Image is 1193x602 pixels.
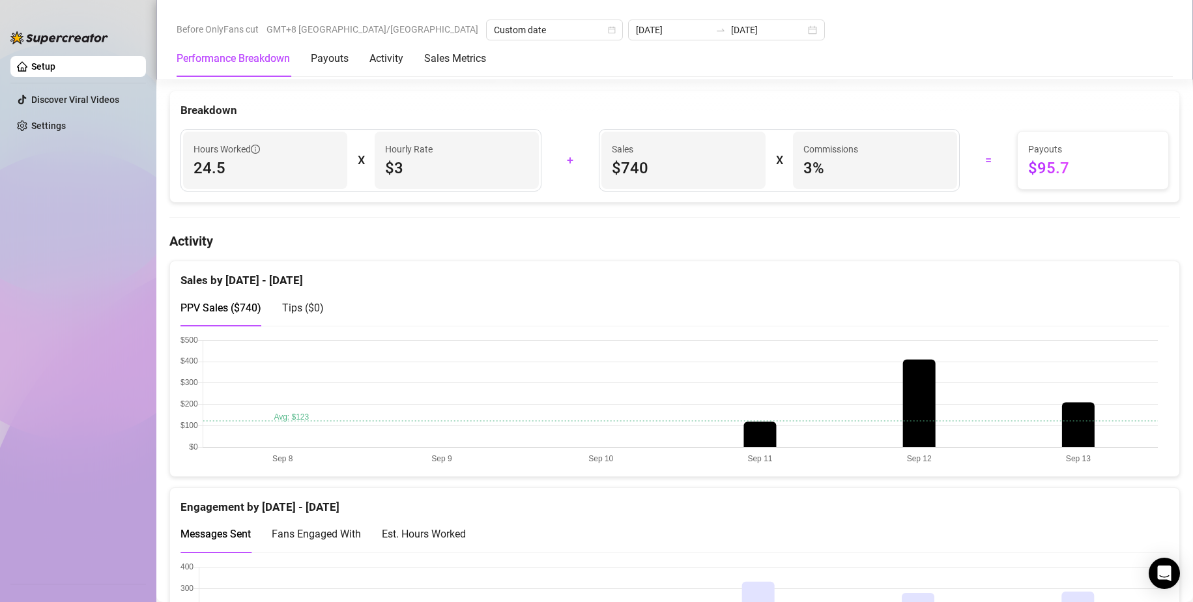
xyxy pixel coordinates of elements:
[803,158,947,179] span: 3 %
[968,150,1009,171] div: =
[636,23,710,37] input: Start date
[385,142,433,156] article: Hourly Rate
[251,145,260,154] span: info-circle
[549,150,591,171] div: +
[385,158,528,179] span: $3
[177,51,290,66] div: Performance Breakdown
[1028,142,1158,156] span: Payouts
[731,23,805,37] input: End date
[180,102,1169,119] div: Breakdown
[424,51,486,66] div: Sales Metrics
[494,20,615,40] span: Custom date
[776,150,783,171] div: X
[803,142,858,156] article: Commissions
[10,31,108,44] img: logo-BBDzfeDw.svg
[1149,558,1180,589] div: Open Intercom Messenger
[180,302,261,314] span: PPV Sales ( $740 )
[715,25,726,35] span: to
[608,26,616,34] span: calendar
[715,25,726,35] span: swap-right
[31,94,119,105] a: Discover Viral Videos
[169,232,1180,250] h4: Activity
[31,121,66,131] a: Settings
[180,488,1169,516] div: Engagement by [DATE] - [DATE]
[358,150,364,171] div: X
[1028,158,1158,179] span: $95.7
[194,158,337,179] span: 24.5
[369,51,403,66] div: Activity
[266,20,478,39] span: GMT+8 [GEOGRAPHIC_DATA]/[GEOGRAPHIC_DATA]
[180,528,251,540] span: Messages Sent
[311,51,349,66] div: Payouts
[180,261,1169,289] div: Sales by [DATE] - [DATE]
[382,526,466,542] div: Est. Hours Worked
[282,302,324,314] span: Tips ( $0 )
[612,142,755,156] span: Sales
[177,20,259,39] span: Before OnlyFans cut
[194,142,260,156] span: Hours Worked
[612,158,755,179] span: $740
[272,528,361,540] span: Fans Engaged With
[31,61,55,72] a: Setup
